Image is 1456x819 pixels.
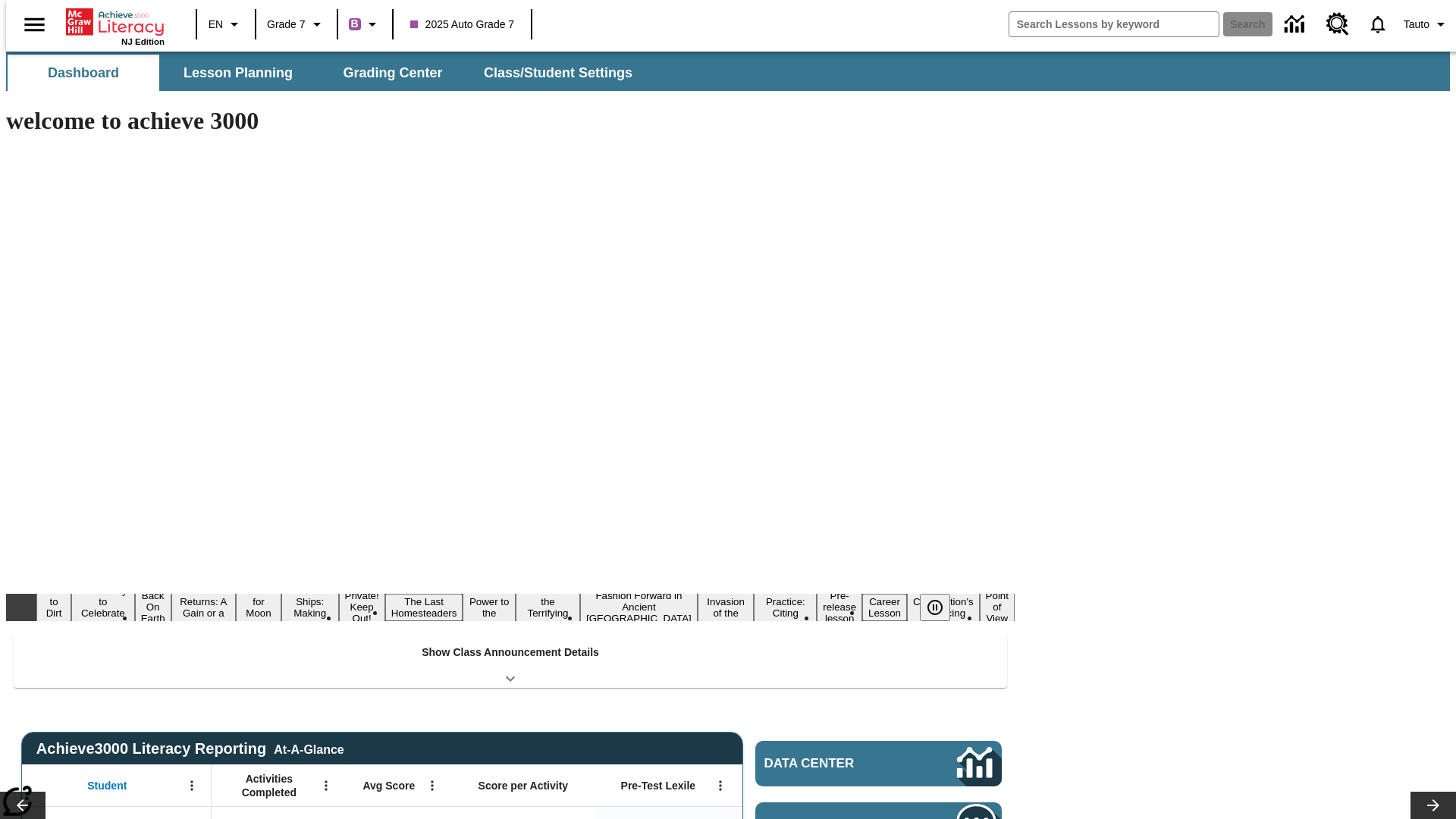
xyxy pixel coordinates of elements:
button: Slide 7 Private! Keep Out! [339,588,385,626]
span: Achieve3000 Literacy Reporting [36,740,344,758]
a: Data Center [755,741,1002,786]
span: Activities Completed [219,772,319,799]
span: EN [209,17,223,33]
button: Slide 11 Fashion Forward in Ancient Rome [580,588,698,626]
div: Home [66,5,165,46]
button: Slide 17 Point of View [980,588,1015,626]
button: Slide 8 The Last Homesteaders [385,594,463,621]
p: Show Class Announcement Details [422,645,599,661]
div: At-A-Glance [274,740,344,757]
div: SubNavbar [6,52,1450,91]
span: Tauto [1404,17,1429,33]
span: Grade 7 [267,17,306,33]
div: Pause [920,594,965,621]
span: B [351,14,359,33]
button: Grade: Grade 7, Select a grade [261,11,332,38]
button: Class/Student Settings [472,55,645,91]
button: Open Menu [421,774,444,797]
button: Profile/Settings [1398,11,1456,38]
a: Home [66,7,165,37]
button: Open Menu [315,774,337,797]
div: Show Class Announcement Details [14,635,1007,688]
button: Slide 15 Career Lesson [862,594,907,621]
button: Grading Center [317,55,469,91]
button: Slide 2 Get Ready to Celebrate Juneteenth! [71,582,135,632]
button: Slide 4 Free Returns: A Gain or a Drain? [171,582,237,632]
button: Slide 13 Mixed Practice: Citing Evidence [754,582,817,632]
button: Slide 1 Born to Dirt Bike [36,582,71,632]
button: Lesson carousel, Next [1410,792,1456,819]
button: Slide 5 Time for Moon Rules? [236,582,281,632]
button: Language: EN, Select a language [202,11,250,38]
h1: welcome to achieve 3000 [6,107,1015,135]
div: SubNavbar [6,55,646,91]
span: NJ Edition [121,37,165,46]
a: Data Center [1276,4,1317,45]
span: Pre-Test Lexile [621,779,696,792]
input: search field [1009,12,1219,36]
span: Student [87,779,127,792]
button: Slide 16 The Constitution's Balancing Act [907,582,980,632]
button: Open side menu [12,2,57,47]
button: Slide 6 Cruise Ships: Making Waves [281,582,339,632]
a: Notifications [1358,5,1398,44]
button: Boost Class color is purple. Change class color [343,11,388,38]
button: Slide 12 The Invasion of the Free CD [698,582,755,632]
span: Avg Score [362,779,415,792]
button: Slide 9 Solar Power to the People [463,582,516,632]
button: Slide 3 Back On Earth [135,588,171,626]
button: Open Menu [709,774,732,797]
button: Lesson Planning [162,55,314,91]
button: Pause [920,594,950,621]
span: Data Center [764,756,906,771]
button: Open Menu [180,774,203,797]
a: Resource Center, Will open in new tab [1317,4,1358,45]
button: Slide 10 Attack of the Terrifying Tomatoes [516,582,580,632]
span: Score per Activity [479,779,569,792]
button: Dashboard [8,55,159,91]
button: Slide 14 Pre-release lesson [817,588,862,626]
span: 2025 Auto Grade 7 [410,17,515,33]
